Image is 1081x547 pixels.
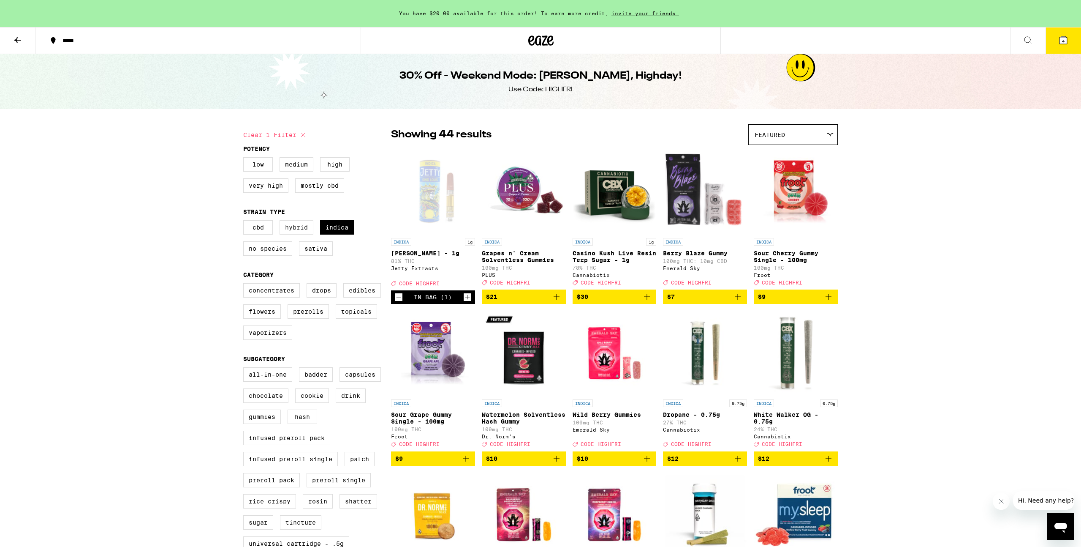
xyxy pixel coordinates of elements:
[303,494,333,509] label: Rosin
[758,455,769,462] span: $12
[243,431,330,445] label: Infused Preroll Pack
[482,272,566,278] div: PLUS
[391,265,475,271] div: Jetty Extracts
[343,283,381,298] label: Edibles
[391,311,475,451] a: Open page for Sour Grape Gummy Single - 100mg from Froot
[299,367,333,382] label: Badder
[729,399,747,407] p: 0.75g
[399,281,440,286] span: CODE HIGHFRI
[754,311,838,395] img: Cannabiotix - White Walker OG - 0.75g
[573,451,657,466] button: Add to bag
[482,149,566,234] img: PLUS - Grapes n' Cream Solventless Gummies
[573,427,657,432] div: Emerald Sky
[307,473,371,487] label: Preroll Single
[577,293,588,300] span: $30
[399,442,440,447] span: CODE HIGHFRI
[463,293,472,301] button: Increment
[391,311,475,395] img: Froot - Sour Grape Gummy Single - 100mg
[288,410,317,424] label: Hash
[577,455,588,462] span: $10
[754,149,838,234] img: Froot - Sour Cherry Gummy Single - 100mg
[573,311,657,451] a: Open page for Wild Berry Gummies from Emerald Sky
[573,399,593,407] p: INDICA
[1062,38,1065,44] span: 4
[663,258,747,264] p: 100mg THC: 10mg CBD
[573,411,657,418] p: Wild Berry Gummies
[243,388,288,403] label: Chocolate
[758,293,766,300] span: $9
[663,411,747,418] p: Dropane - 0.75g
[391,250,475,257] p: [PERSON_NAME] - 1g
[993,493,1010,510] iframe: Close message
[482,311,566,395] img: Dr. Norm's - Watermelon Solventless Hash Gummy
[243,325,292,340] label: Vaporizers
[299,241,333,256] label: Sativa
[243,410,281,424] label: Gummies
[754,238,774,246] p: INDICA
[754,399,774,407] p: INDICA
[663,250,747,257] p: Berry Blaze Gummy
[414,294,452,301] div: In Bag (1)
[243,271,274,278] legend: Category
[243,356,285,362] legend: Subcategory
[754,411,838,425] p: White Walker OG - 0.75g
[1047,513,1074,540] iframe: Button to launch messaging window
[573,265,657,271] p: 78% THC
[482,411,566,425] p: Watermelon Solventless Hash Gummy
[336,388,366,403] label: Drink
[508,85,573,94] div: Use Code: HIGHFRI
[399,11,608,16] span: You have $20.00 available for this order! To earn more credit,
[243,367,292,382] label: All-In-One
[482,434,566,439] div: Dr. Norm's
[482,149,566,290] a: Open page for Grapes n' Cream Solventless Gummies from PLUS
[663,427,747,432] div: Cannabiotix
[663,149,747,234] img: Emerald Sky - Berry Blaze Gummy
[820,399,838,407] p: 0.75g
[243,178,288,193] label: Very High
[340,494,377,509] label: Shatter
[663,265,747,271] div: Emerald Sky
[391,434,475,439] div: Froot
[754,149,838,290] a: Open page for Sour Cherry Gummy Single - 100mg from Froot
[243,494,296,509] label: Rice Crispy
[391,258,475,264] p: 81% THC
[486,455,497,462] span: $10
[243,220,273,235] label: CBD
[490,442,530,447] span: CODE HIGHFRI
[762,280,802,285] span: CODE HIGHFRI
[243,157,273,172] label: Low
[581,280,621,285] span: CODE HIGHFRI
[288,304,329,319] label: Prerolls
[663,399,683,407] p: INDICA
[667,293,675,300] span: $7
[482,290,566,304] button: Add to bag
[581,442,621,447] span: CODE HIGHFRI
[671,280,712,285] span: CODE HIGHFRI
[663,420,747,425] p: 27% THC
[280,220,313,235] label: Hybrid
[243,124,308,145] button: Clear 1 filter
[754,311,838,451] a: Open page for White Walker OG - 0.75g from Cannabiotix
[243,473,300,487] label: Preroll Pack
[391,427,475,432] p: 100mg THC
[482,427,566,432] p: 100mg THC
[671,442,712,447] span: CODE HIGHFRI
[663,149,747,290] a: Open page for Berry Blaze Gummy from Emerald Sky
[482,265,566,271] p: 100mg THC
[667,455,679,462] span: $12
[663,311,747,451] a: Open page for Dropane - 0.75g from Cannabiotix
[340,367,381,382] label: Capsules
[1046,27,1081,54] button: 4
[754,434,838,439] div: Cannabiotix
[394,293,403,301] button: Decrement
[465,238,475,246] p: 1g
[754,265,838,271] p: 100mg THC
[336,304,377,319] label: Topicals
[280,515,321,530] label: Tincture
[243,304,281,319] label: Flowers
[391,238,411,246] p: INDICA
[482,250,566,263] p: Grapes n' Cream Solventless Gummies
[573,238,593,246] p: INDICA
[320,157,350,172] label: High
